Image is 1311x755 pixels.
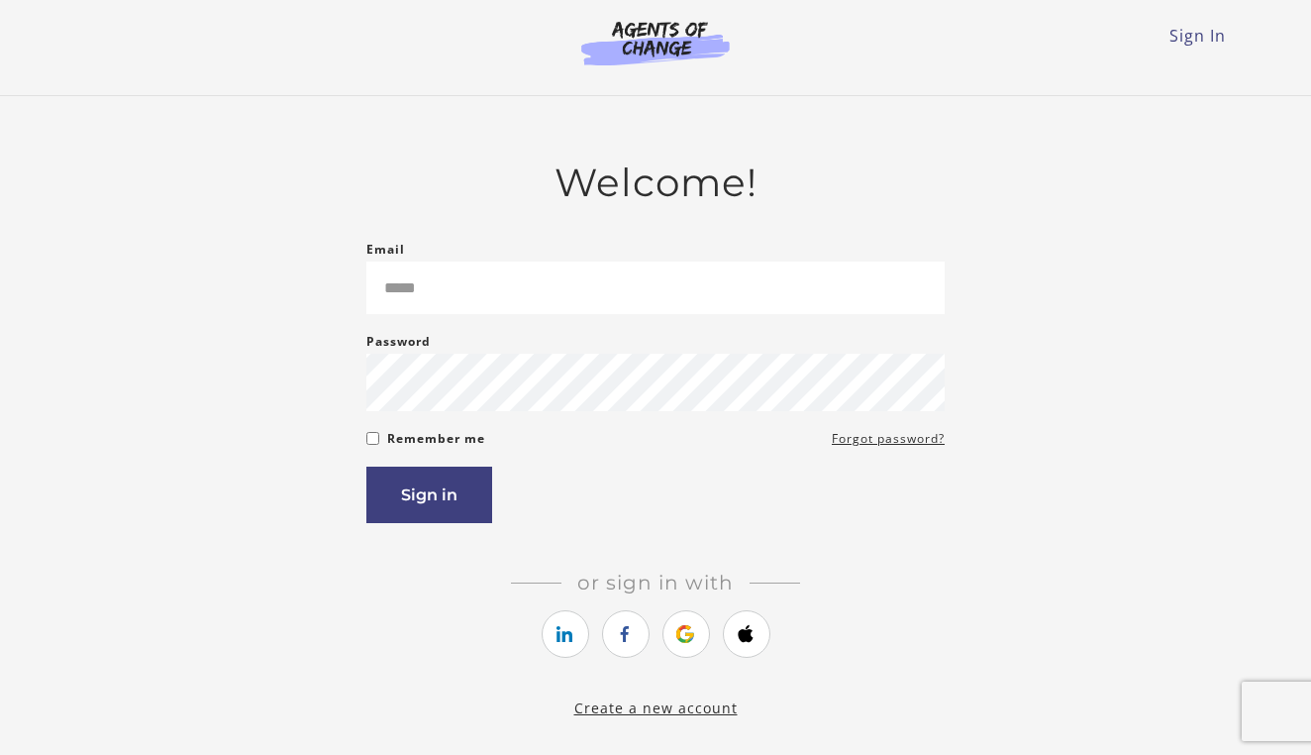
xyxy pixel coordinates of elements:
button: Sign in [366,467,492,523]
label: Remember me [387,427,485,451]
a: https://courses.thinkific.com/users/auth/linkedin?ss%5Breferral%5D=&ss%5Buser_return_to%5D=&ss%5B... [542,610,589,658]
span: Or sign in with [561,571,750,594]
a: https://courses.thinkific.com/users/auth/facebook?ss%5Breferral%5D=&ss%5Buser_return_to%5D=&ss%5B... [602,610,650,658]
label: Email [366,238,405,262]
a: https://courses.thinkific.com/users/auth/google?ss%5Breferral%5D=&ss%5Buser_return_to%5D=&ss%5Bvi... [662,610,710,658]
a: Sign In [1169,25,1226,47]
img: Agents of Change Logo [560,20,751,65]
a: Create a new account [574,699,738,717]
label: Password [366,330,431,354]
a: Forgot password? [832,427,945,451]
h2: Welcome! [366,160,945,206]
a: https://courses.thinkific.com/users/auth/apple?ss%5Breferral%5D=&ss%5Buser_return_to%5D=&ss%5Bvis... [723,610,770,658]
